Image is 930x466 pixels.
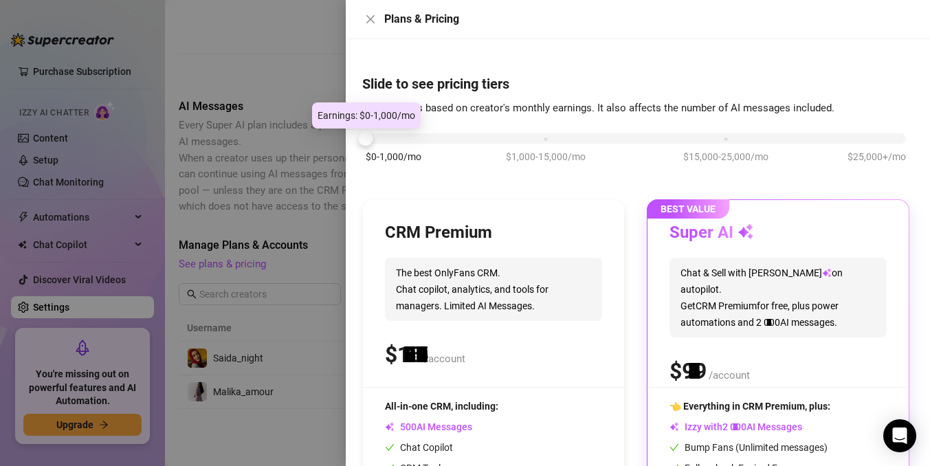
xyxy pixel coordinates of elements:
span: close [365,14,376,25]
span: /account [709,369,750,381]
div: Open Intercom Messenger [883,419,916,452]
span: check [669,443,679,452]
span: The best OnlyFans CRM. Chat copilot, analytics, and tools for managers. Limited AI Messages. [385,258,602,321]
h4: Slide to see pricing tiers [362,74,914,93]
div: Earnings: $0-1,000/mo [312,102,421,129]
span: $ [385,342,422,368]
span: All-in-one CRM, including: [385,401,498,412]
span: Chat Copilot [385,442,453,453]
span: Bump Fans (Unlimited messages) [669,442,828,453]
span: BEST VALUE [647,199,729,219]
span: $25,000+/mo [848,149,906,164]
span: $1,000-15,000/mo [506,149,586,164]
h3: CRM Premium [385,222,492,244]
span: Izzy with AI Messages [669,421,802,432]
button: Close [362,11,379,27]
span: check [385,443,395,452]
span: $ [669,358,707,384]
span: AI Messages [385,421,472,432]
h3: Super AI [669,222,754,244]
span: Chat & Sell with [PERSON_NAME] on autopilot. Get CRM Premium for free, plus power automations and... [669,258,887,337]
span: 👈 Everything in CRM Premium, plus: [669,401,830,412]
div: Plans & Pricing [384,11,914,27]
span: $15,000-25,000/mo [683,149,768,164]
span: $0-1,000/mo [366,149,421,164]
span: /account [424,353,465,365]
span: Our pricing is based on creator's monthly earnings. It also affects the number of AI messages inc... [362,102,834,114]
